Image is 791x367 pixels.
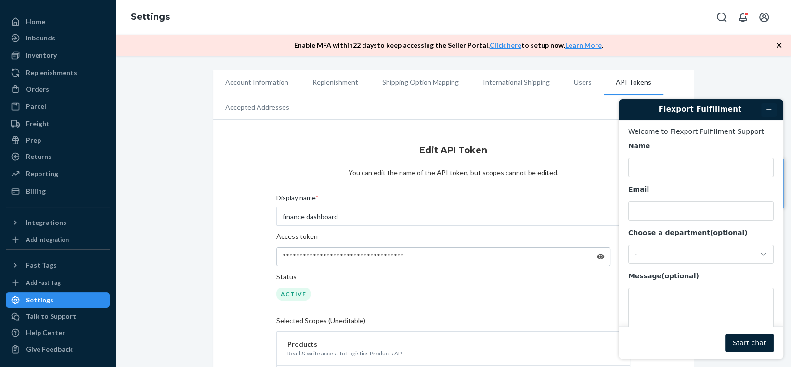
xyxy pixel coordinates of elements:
a: Reporting [6,166,110,182]
div: Reporting [26,169,58,179]
span: Products [287,340,317,348]
div: Orders [26,84,49,94]
a: Click here [490,41,521,49]
li: Users [562,70,604,94]
button: Integrations [6,215,110,230]
span: Chat [21,7,41,15]
li: International Shipping [471,70,562,94]
div: Billing [26,186,46,196]
div: Prep [26,135,41,145]
div: Parcel [26,102,46,111]
div: Settings [26,295,53,305]
iframe: Find more information here [611,92,791,367]
a: Billing [6,183,110,199]
div: Add Fast Tag [26,278,61,287]
p: Enable MFA within 22 days to keep accessing the Seller Portal. to setup now. . [294,40,603,50]
div: Fast Tags [26,261,57,270]
div: Home [26,17,45,26]
p: Read & write access to Logistics Products API [287,349,619,357]
ol: breadcrumbs [123,3,178,31]
button: Fast Tags [6,258,110,273]
a: Prep [6,132,110,148]
div: Freight [26,119,50,129]
div: Add Integration [26,236,69,244]
div: Inventory [26,51,57,60]
a: Parcel [6,99,110,114]
a: Add Integration [6,234,110,246]
div: Returns [26,152,52,161]
a: Settings [6,292,110,308]
li: Accepted Addresses [213,95,301,119]
div: Replenishments [26,68,77,78]
li: Replenishment [300,70,370,94]
li: API Tokens [604,70,663,95]
input: Display name* [276,207,630,226]
div: Integrations [26,218,66,227]
a: Settings [131,12,170,22]
button: Talk to Support [6,309,110,324]
li: Account Information [213,70,300,94]
a: Learn More [565,41,602,49]
a: Replenishments [6,65,110,80]
button: Give Feedback [6,341,110,357]
div: Help Center [26,328,65,338]
a: Freight [6,116,110,131]
a: Orders [6,81,110,97]
a: Help Center [6,325,110,341]
a: Add Fast Tag [6,277,110,288]
div: Give Feedback [26,344,73,354]
li: Shipping Option Mapping [370,70,471,94]
a: Returns [6,149,110,164]
a: Inbounds [6,30,110,46]
div: Inbounds [26,33,55,43]
a: Home [6,14,110,29]
a: Inventory [6,48,110,63]
div: Active [276,288,311,301]
span: Display name [276,193,319,207]
button: Open notifications [733,8,752,27]
p: You can edit the name of the API token, but scopes cannot be edited. [349,168,558,178]
button: Open account menu [754,8,774,27]
h4: Edit API Token [419,144,487,157]
button: Open Search Box [712,8,731,27]
div: Talk to Support [26,312,76,321]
